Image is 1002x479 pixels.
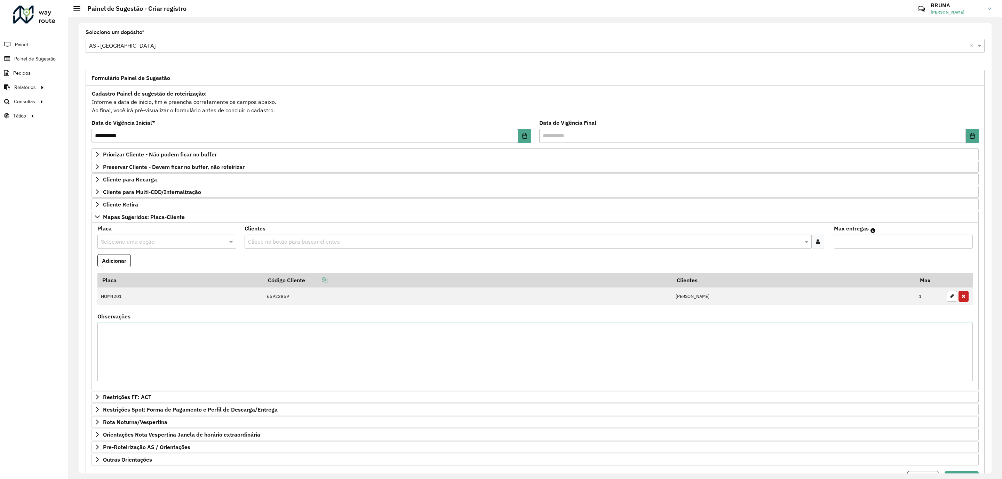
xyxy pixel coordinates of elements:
th: Max [915,273,943,287]
div: Mapas Sugeridos: Placa-Cliente [92,223,979,391]
button: Adicionar [97,254,131,267]
label: Selecione um depósito [86,28,144,36]
em: Máximo de clientes que serão colocados na mesma rota com os clientes informados [870,228,875,233]
span: Restrições FF: ACT [103,394,151,400]
label: Max entregas [834,224,869,233]
a: Restrições FF: ACT [92,391,979,403]
span: Clear all [970,42,976,50]
span: [PERSON_NAME] [931,9,983,15]
label: Clientes [245,224,265,233]
td: [PERSON_NAME] [672,287,915,306]
th: Clientes [672,273,915,287]
span: Formulário Painel de Sugestão [92,75,170,81]
a: Cliente para Multi-CDD/Internalização [92,186,979,198]
a: Cliente Retira [92,198,979,210]
span: Cliente para Multi-CDD/Internalização [103,189,201,195]
h3: BRUNA [931,2,983,9]
span: Painel de Sugestão [14,55,56,63]
span: Pre-Roteirização AS / Orientações [103,444,190,450]
span: Painel [15,41,28,48]
span: Pedidos [13,70,31,77]
span: Priorizar Cliente - Não podem ficar no buffer [103,152,217,157]
a: Priorizar Cliente - Não podem ficar no buffer [92,148,979,160]
a: Orientações Rota Vespertina Janela de horário extraordinária [92,429,979,440]
a: Pre-Roteirização AS / Orientações [92,441,979,453]
button: Choose Date [518,129,531,143]
label: Placa [97,224,112,233]
label: Data de Vigência Inicial [92,119,155,127]
span: Cliente Retira [103,202,138,207]
span: Tático [13,112,26,120]
a: Mapas Sugeridos: Placa-Cliente [92,211,979,223]
th: Código Cliente [263,273,672,287]
span: Outras Orientações [103,457,152,462]
a: Contato Rápido [914,1,929,16]
label: Data de Vigência Final [539,119,596,127]
h2: Painel de Sugestão - Criar registro [80,5,186,13]
a: Preservar Cliente - Devem ficar no buffer, não roteirizar [92,161,979,173]
a: Outras Orientações [92,454,979,465]
div: Informe a data de inicio, fim e preencha corretamente os campos abaixo. Ao final, você irá pré-vi... [92,89,979,115]
a: Cliente para Recarga [92,173,979,185]
span: Cliente para Recarga [103,177,157,182]
td: 1 [915,287,943,306]
button: Choose Date [966,129,979,143]
label: Observações [97,312,130,320]
td: 65922859 [263,287,672,306]
th: Placa [97,273,263,287]
a: Copiar [305,277,327,284]
a: Restrições Spot: Forma de Pagamento e Perfil de Descarga/Entrega [92,404,979,415]
span: Preservar Cliente - Devem ficar no buffer, não roteirizar [103,164,245,170]
a: Rota Noturna/Vespertina [92,416,979,428]
span: Relatórios [14,84,36,91]
strong: Cadastro Painel de sugestão de roteirização: [92,90,207,97]
span: Rota Noturna/Vespertina [103,419,167,425]
span: Orientações Rota Vespertina Janela de horário extraordinária [103,432,260,437]
td: HOM4201 [97,287,263,306]
span: Consultas [14,98,35,105]
span: Mapas Sugeridos: Placa-Cliente [103,214,185,220]
span: Restrições Spot: Forma de Pagamento e Perfil de Descarga/Entrega [103,407,278,412]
